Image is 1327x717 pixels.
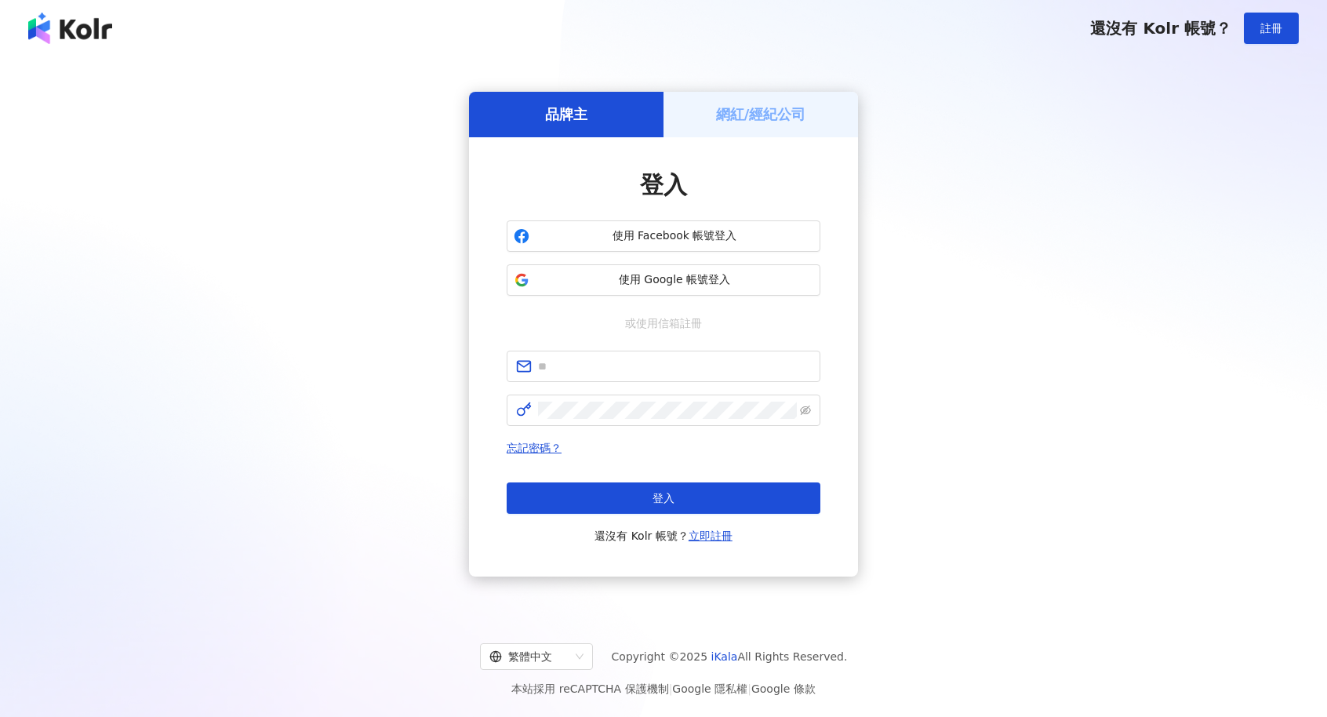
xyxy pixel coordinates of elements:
[507,442,562,454] a: 忘記密碼？
[669,682,673,695] span: |
[1260,22,1282,35] span: 註冊
[536,272,813,288] span: 使用 Google 帳號登入
[614,315,713,332] span: 或使用信箱註冊
[747,682,751,695] span: |
[594,526,733,545] span: 還沒有 Kolr 帳號？
[653,492,674,504] span: 登入
[711,650,738,663] a: iKala
[800,405,811,416] span: eye-invisible
[507,264,820,296] button: 使用 Google 帳號登入
[751,682,816,695] a: Google 條款
[612,647,848,666] span: Copyright © 2025 All Rights Reserved.
[1244,13,1299,44] button: 註冊
[1090,19,1231,38] span: 還沒有 Kolr 帳號？
[689,530,733,542] a: 立即註冊
[672,682,747,695] a: Google 隱私權
[536,228,813,244] span: 使用 Facebook 帳號登入
[489,644,569,669] div: 繁體中文
[716,104,806,124] h5: 網紅/經紀公司
[511,679,815,698] span: 本站採用 reCAPTCHA 保護機制
[640,171,687,198] span: 登入
[507,220,820,252] button: 使用 Facebook 帳號登入
[545,104,587,124] h5: 品牌主
[28,13,112,44] img: logo
[507,482,820,514] button: 登入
